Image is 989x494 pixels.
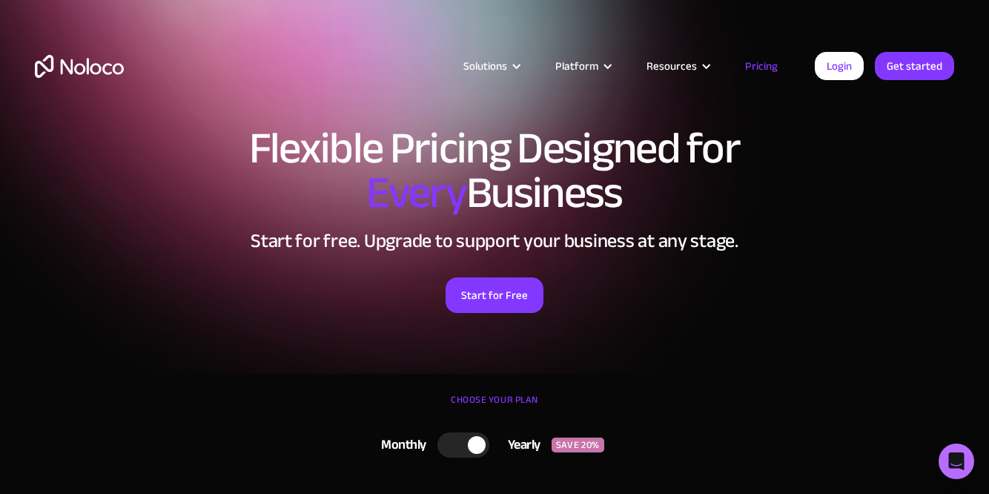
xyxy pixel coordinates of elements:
h2: Start for free. Upgrade to support your business at any stage. [35,230,954,252]
div: Monthly [363,434,437,456]
div: Yearly [489,434,552,456]
div: Platform [555,56,598,76]
div: Platform [537,56,628,76]
a: Start for Free [446,277,543,313]
div: Resources [628,56,727,76]
div: CHOOSE YOUR PLAN [35,389,954,426]
div: Open Intercom Messenger [939,444,974,479]
div: Solutions [445,56,537,76]
span: Every [366,151,466,234]
a: Login [815,52,864,80]
a: Pricing [727,56,796,76]
a: Get started [875,52,954,80]
h1: Flexible Pricing Designed for Business [35,126,954,215]
a: home [35,55,124,78]
div: Resources [646,56,697,76]
div: Solutions [463,56,507,76]
div: SAVE 20% [552,438,604,452]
